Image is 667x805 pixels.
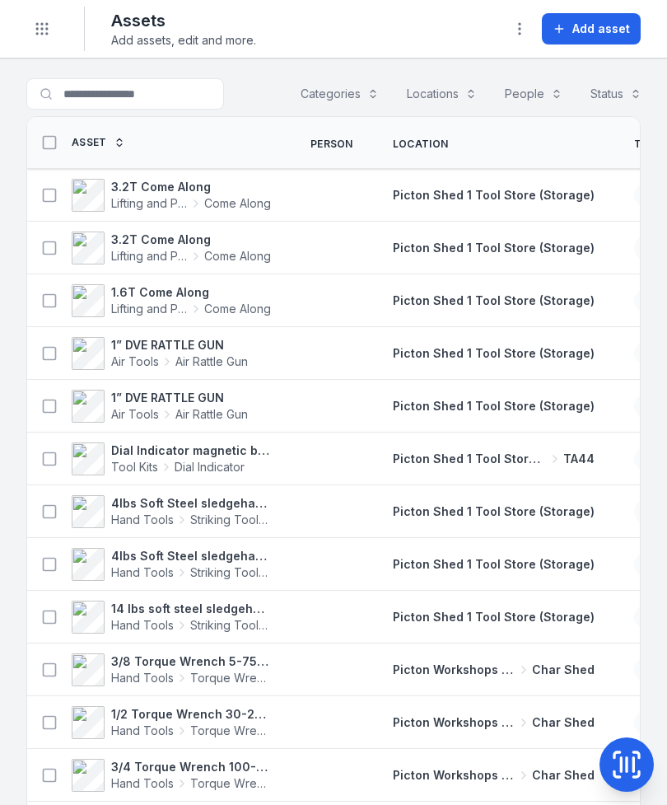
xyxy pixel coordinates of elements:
[393,399,595,413] span: Picton Shed 1 Tool Store (Storage)
[204,195,271,212] span: Come Along
[393,504,595,518] span: Picton Shed 1 Tool Store (Storage)
[310,138,353,151] span: Person
[111,775,174,792] span: Hand Tools
[572,21,630,37] span: Add asset
[175,459,245,475] span: Dial Indicator
[72,337,248,370] a: 1” DVE RATTLE GUNAir ToolsAir Rattle Gun
[393,662,595,678] a: Picton Workshops & BaysChar Shed
[190,512,271,528] span: Striking Tools / Hammers
[190,564,271,581] span: Striking Tools / Hammers
[532,767,595,784] span: Char Shed
[393,767,515,784] span: Picton Workshops & Bays
[393,293,595,309] a: Picton Shed 1 Tool Store (Storage)
[393,503,595,520] a: Picton Shed 1 Tool Store (Storage)
[393,187,595,204] a: Picton Shed 1 Tool Store (Storage)
[393,138,448,151] span: Location
[393,610,595,624] span: Picton Shed 1 Tool Store (Storage)
[111,390,248,406] strong: 1” DVE RATTLE GUN
[72,759,271,792] a: 3/4 Torque Wrench 100-600 ft/lbs 4576Hand ToolsTorque Wrench
[111,284,271,301] strong: 1.6T Come Along
[111,512,174,528] span: Hand Tools
[111,301,188,317] span: Lifting and Pulling Tools
[290,78,389,110] button: Categories
[72,653,271,686] a: 3/8 Torque Wrench 5-75 ft/lbs 4582Hand ToolsTorque Wrench
[111,723,174,739] span: Hand Tools
[396,78,487,110] button: Locations
[190,670,271,686] span: Torque Wrench
[72,284,271,317] a: 1.6T Come AlongLifting and Pulling ToolsCome Along
[532,714,595,731] span: Char Shed
[111,442,271,459] strong: Dial Indicator magnetic base
[26,13,58,44] button: Toggle navigation
[190,617,271,634] span: Striking Tools / Hammers
[111,670,174,686] span: Hand Tools
[393,609,595,625] a: Picton Shed 1 Tool Store (Storage)
[634,138,656,151] span: Tag
[111,32,256,49] span: Add assets, edit and more.
[111,495,271,512] strong: 4lbs Soft Steel sledgehammer
[393,345,595,362] a: Picton Shed 1 Tool Store (Storage)
[393,662,515,678] span: Picton Workshops & Bays
[72,232,271,264] a: 3.2T Come AlongLifting and Pulling ToolsCome Along
[175,353,248,370] span: Air Rattle Gun
[393,451,595,467] a: Picton Shed 1 Tool Store (Storage)TA44
[72,706,271,739] a: 1/2 Torque Wrench 30-250 ft/lbs 4578Hand ToolsTorque Wrench
[204,301,271,317] span: Come Along
[72,495,271,528] a: 4lbs Soft Steel sledgehammerHand ToolsStriking Tools / Hammers
[393,346,595,360] span: Picton Shed 1 Tool Store (Storage)
[72,179,271,212] a: 3.2T Come AlongLifting and Pulling ToolsCome Along
[532,662,595,678] span: Char Shed
[563,451,595,467] span: TA44
[72,442,271,475] a: Dial Indicator magnetic baseTool KitsDial Indicator
[111,406,159,423] span: Air Tools
[111,548,271,564] strong: 4lbs Soft Steel sledgehammer
[111,179,271,195] strong: 3.2T Come Along
[72,390,248,423] a: 1” DVE RATTLE GUNAir ToolsAir Rattle Gun
[204,248,271,264] span: Come Along
[393,188,595,202] span: Picton Shed 1 Tool Store (Storage)
[190,723,271,739] span: Torque Wrench
[111,601,271,617] strong: 14 lbs soft steel sledgehammer
[580,78,652,110] button: Status
[111,617,174,634] span: Hand Tools
[111,337,248,353] strong: 1” DVE RATTLE GUN
[393,714,595,731] a: Picton Workshops & BaysChar Shed
[111,248,188,264] span: Lifting and Pulling Tools
[111,195,188,212] span: Lifting and Pulling Tools
[72,601,271,634] a: 14 lbs soft steel sledgehammerHand ToolsStriking Tools / Hammers
[72,548,271,581] a: 4lbs Soft Steel sledgehammerHand ToolsStriking Tools / Hammers
[393,556,595,573] a: Picton Shed 1 Tool Store (Storage)
[393,767,595,784] a: Picton Workshops & BaysChar Shed
[111,459,158,475] span: Tool Kits
[175,406,248,423] span: Air Rattle Gun
[393,240,595,256] a: Picton Shed 1 Tool Store (Storage)
[190,775,271,792] span: Torque Wrench
[111,759,271,775] strong: 3/4 Torque Wrench 100-600 ft/lbs 4576
[111,564,174,581] span: Hand Tools
[393,241,595,255] span: Picton Shed 1 Tool Store (Storage)
[111,653,271,670] strong: 3/8 Torque Wrench 5-75 ft/lbs 4582
[72,136,107,149] span: Asset
[393,293,595,307] span: Picton Shed 1 Tool Store (Storage)
[111,353,159,370] span: Air Tools
[542,13,641,44] button: Add asset
[393,398,595,414] a: Picton Shed 1 Tool Store (Storage)
[111,9,256,32] h2: Assets
[393,451,547,467] span: Picton Shed 1 Tool Store (Storage)
[393,714,515,731] span: Picton Workshops & Bays
[494,78,573,110] button: People
[111,706,271,723] strong: 1/2 Torque Wrench 30-250 ft/lbs 4578
[72,136,125,149] a: Asset
[111,232,271,248] strong: 3.2T Come Along
[393,557,595,571] span: Picton Shed 1 Tool Store (Storage)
